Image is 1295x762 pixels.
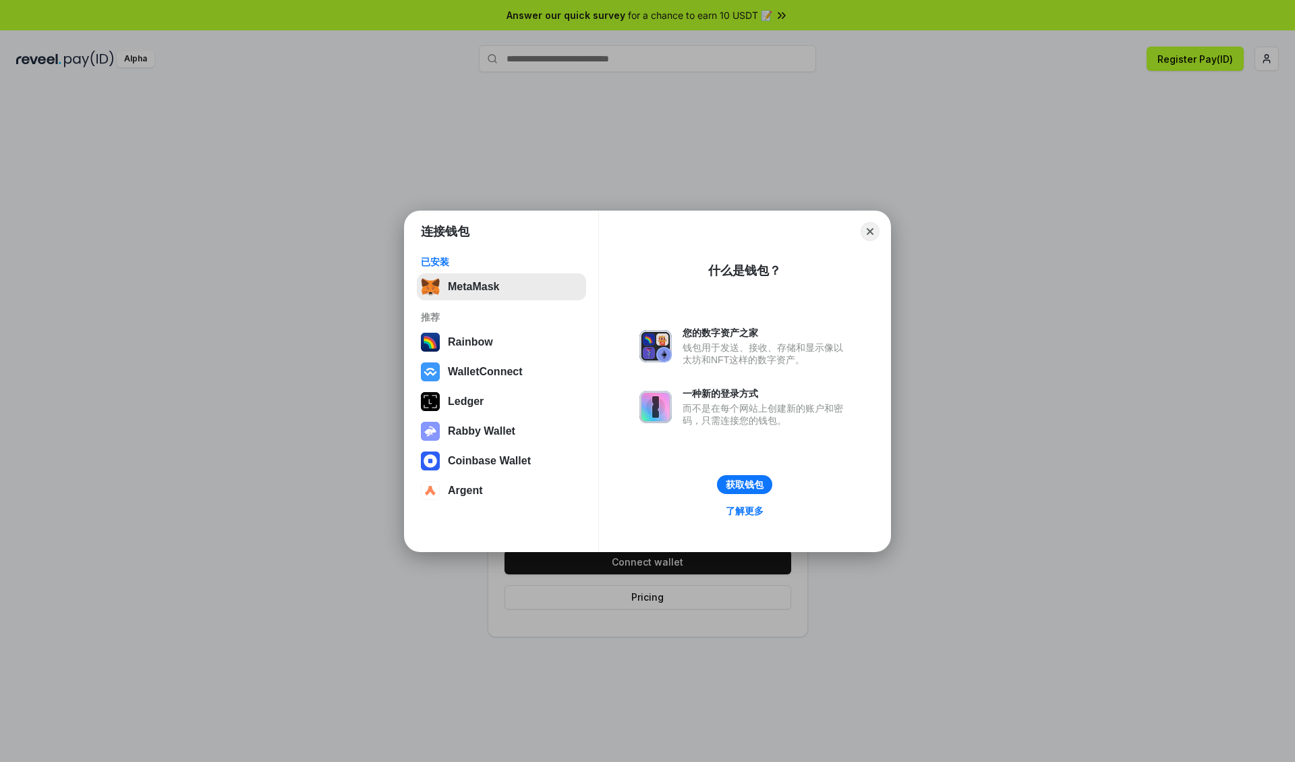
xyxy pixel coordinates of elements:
[421,256,582,268] div: 已安装
[448,366,523,378] div: WalletConnect
[421,333,440,352] img: svg+xml,%3Csvg%20width%3D%22120%22%20height%3D%22120%22%20viewBox%3D%220%200%20120%20120%22%20fil...
[448,281,499,293] div: MetaMask
[683,402,850,427] div: 而不是在每个网站上创建新的账户和密码，只需连接您的钱包。
[417,273,586,300] button: MetaMask
[683,387,850,400] div: 一种新的登录方式
[417,418,586,445] button: Rabby Wallet
[448,455,531,467] div: Coinbase Wallet
[639,391,672,423] img: svg+xml,%3Csvg%20xmlns%3D%22http%3A%2F%2Fwww.w3.org%2F2000%2Fsvg%22%20fill%3D%22none%22%20viewBox...
[421,452,440,470] img: svg+xml,%3Csvg%20width%3D%2228%22%20height%3D%2228%22%20viewBox%3D%220%200%2028%2028%22%20fill%3D...
[421,481,440,500] img: svg+xml,%3Csvg%20width%3D%2228%22%20height%3D%2228%22%20viewBox%3D%220%200%2028%2028%22%20fill%3D...
[417,358,586,385] button: WalletConnect
[421,311,582,323] div: 推荐
[417,477,586,504] button: Argent
[639,330,672,362] img: svg+xml,%3Csvg%20xmlns%3D%22http%3A%2F%2Fwww.w3.org%2F2000%2Fsvg%22%20fill%3D%22none%22%20viewBox...
[448,396,484,408] div: Ledger
[708,263,781,279] div: 什么是钱包？
[717,475,772,494] button: 获取钱包
[421,223,469,240] h1: 连接钱包
[726,479,764,491] div: 获取钱包
[683,327,850,339] div: 您的数字资产之家
[417,447,586,474] button: Coinbase Wallet
[683,342,850,366] div: 钱包用于发送、接收、存储和显示像以太坊和NFT这样的数字资产。
[726,505,764,517] div: 了解更多
[448,425,515,437] div: Rabby Wallet
[421,362,440,381] img: svg+xml,%3Csvg%20width%3D%2228%22%20height%3D%2228%22%20viewBox%3D%220%200%2028%2028%22%20fill%3D...
[861,222,880,241] button: Close
[448,485,483,497] div: Argent
[448,336,493,348] div: Rainbow
[718,502,772,520] a: 了解更多
[417,329,586,356] button: Rainbow
[421,277,440,296] img: svg+xml,%3Csvg%20fill%3D%22none%22%20height%3D%2233%22%20viewBox%3D%220%200%2035%2033%22%20width%...
[417,388,586,415] button: Ledger
[421,392,440,411] img: svg+xml,%3Csvg%20xmlns%3D%22http%3A%2F%2Fwww.w3.org%2F2000%2Fsvg%22%20width%3D%2228%22%20height%3...
[421,422,440,441] img: svg+xml,%3Csvg%20xmlns%3D%22http%3A%2F%2Fwww.w3.org%2F2000%2Fsvg%22%20fill%3D%22none%22%20viewBox...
